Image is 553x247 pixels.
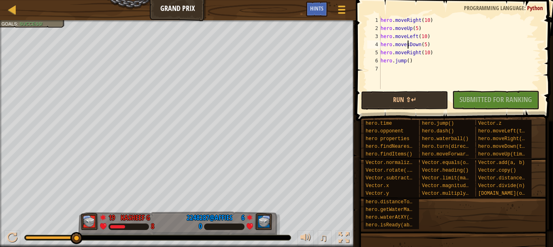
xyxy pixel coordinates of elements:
span: Vector.subtract(a, b) [366,175,427,181]
div: 0 [199,223,202,230]
span: Vector.rotate(...) [366,168,418,173]
span: ♫ [319,232,328,244]
div: 2248287@affies [187,213,232,223]
span: hero.moveDown(times) [478,144,536,149]
span: hero.time [366,121,392,126]
span: hero.dash() [422,128,454,134]
span: hero.waterAtXY(x, y) [366,215,424,220]
span: Python [527,4,543,12]
span: Vector.add(a, b) [478,160,525,166]
div: 6 [367,57,381,65]
span: Vector.distance(other) [478,175,542,181]
span: hero properties [366,136,409,142]
span: hero.moveForward(times) [422,151,489,157]
button: Run ⇧↵ [361,91,448,110]
button: ♫ [318,230,332,247]
div: 4 [367,40,381,49]
span: Vector.equals(other) [422,160,480,166]
span: hero.isReady(ability) [366,222,427,228]
span: Hints [310,4,323,12]
button: Adjust volume [298,230,314,247]
img: thang_avatar_frame.png [81,213,99,230]
div: 6 [236,213,245,220]
div: 5 [367,49,381,57]
span: Programming language [464,4,524,12]
span: hero.moveLeft(times) [478,128,536,134]
button: Ctrl + P: Play [4,230,20,247]
span: Vector.heading() [422,168,468,173]
div: 2 [367,24,381,32]
span: Vector.multiply(n) [422,191,474,196]
span: : [524,4,527,12]
button: Show game menu [332,2,352,21]
span: Vector.x [366,183,389,189]
span: Vector.divide(n) [478,183,525,189]
span: hero.getWaterMap() [366,207,418,213]
span: Goals [1,21,17,26]
span: hero.moveUp(times) [478,151,531,157]
span: hero.opponent [366,128,404,134]
span: Vector.limit(max) [422,175,471,181]
span: hero.moveRight(times) [478,136,539,142]
div: 8 [151,223,154,230]
span: : [17,21,19,26]
span: hero.findNearestItem() [366,144,430,149]
span: Vector.normalize() [366,160,418,166]
div: 3 [367,32,381,40]
div: kasheef g [121,213,150,223]
span: Success! [19,21,43,26]
span: Vector.y [366,191,389,196]
span: hero.distanceTo(target) [366,199,433,205]
img: thang_avatar_frame.png [255,213,272,230]
div: 19 [108,213,117,220]
div: 7 [367,65,381,73]
span: hero.turn(direction) [422,144,480,149]
button: Toggle fullscreen [336,230,352,247]
span: hero.waterball() [422,136,468,142]
span: [DOMAIN_NAME](other) [478,191,536,196]
span: Vector.copy() [478,168,516,173]
div: 1 [367,16,381,24]
span: hero.jump() [422,121,454,126]
span: Vector.magnitude() [422,183,474,189]
span: Vector.z [478,121,502,126]
span: hero.findItems() [366,151,412,157]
